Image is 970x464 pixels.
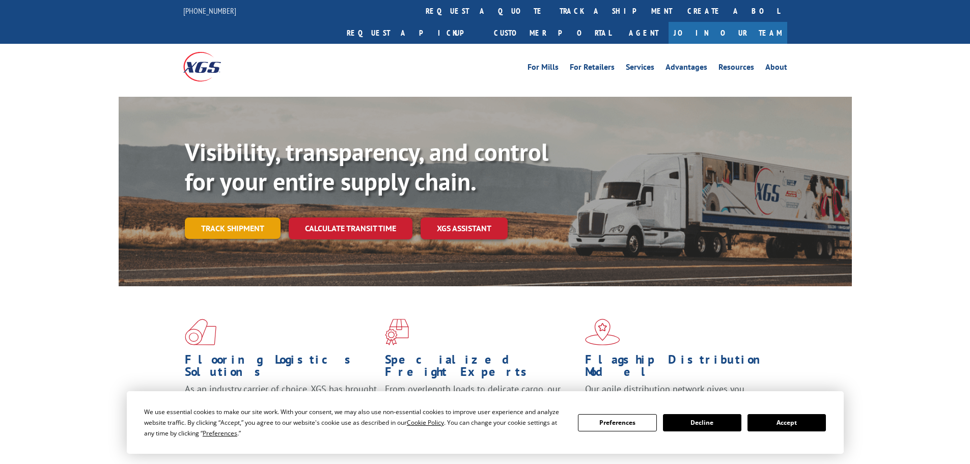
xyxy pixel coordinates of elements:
[626,63,654,74] a: Services
[585,353,778,383] h1: Flagship Distribution Model
[718,63,754,74] a: Resources
[339,22,486,44] a: Request a pickup
[185,383,377,419] span: As an industry carrier of choice, XGS has brought innovation and dedication to flooring logistics...
[144,406,566,439] div: We use essential cookies to make our site work. With your consent, we may also use non-essential ...
[385,319,409,345] img: xgs-icon-focused-on-flooring-red
[185,319,216,345] img: xgs-icon-total-supply-chain-intelligence-red
[185,136,548,197] b: Visibility, transparency, and control for your entire supply chain.
[585,383,772,407] span: Our agile distribution network gives you nationwide inventory management on demand.
[486,22,619,44] a: Customer Portal
[421,217,508,239] a: XGS ASSISTANT
[528,63,559,74] a: For Mills
[185,353,377,383] h1: Flooring Logistics Solutions
[585,319,620,345] img: xgs-icon-flagship-distribution-model-red
[407,418,444,427] span: Cookie Policy
[385,383,577,428] p: From overlength loads to delicate cargo, our experienced staff knows the best way to move your fr...
[619,22,669,44] a: Agent
[765,63,787,74] a: About
[127,391,844,454] div: Cookie Consent Prompt
[289,217,412,239] a: Calculate transit time
[185,217,281,239] a: Track shipment
[578,414,656,431] button: Preferences
[385,353,577,383] h1: Specialized Freight Experts
[203,429,237,438] span: Preferences
[669,22,787,44] a: Join Our Team
[183,6,236,16] a: [PHONE_NUMBER]
[747,414,826,431] button: Accept
[570,63,615,74] a: For Retailers
[663,414,741,431] button: Decline
[666,63,707,74] a: Advantages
